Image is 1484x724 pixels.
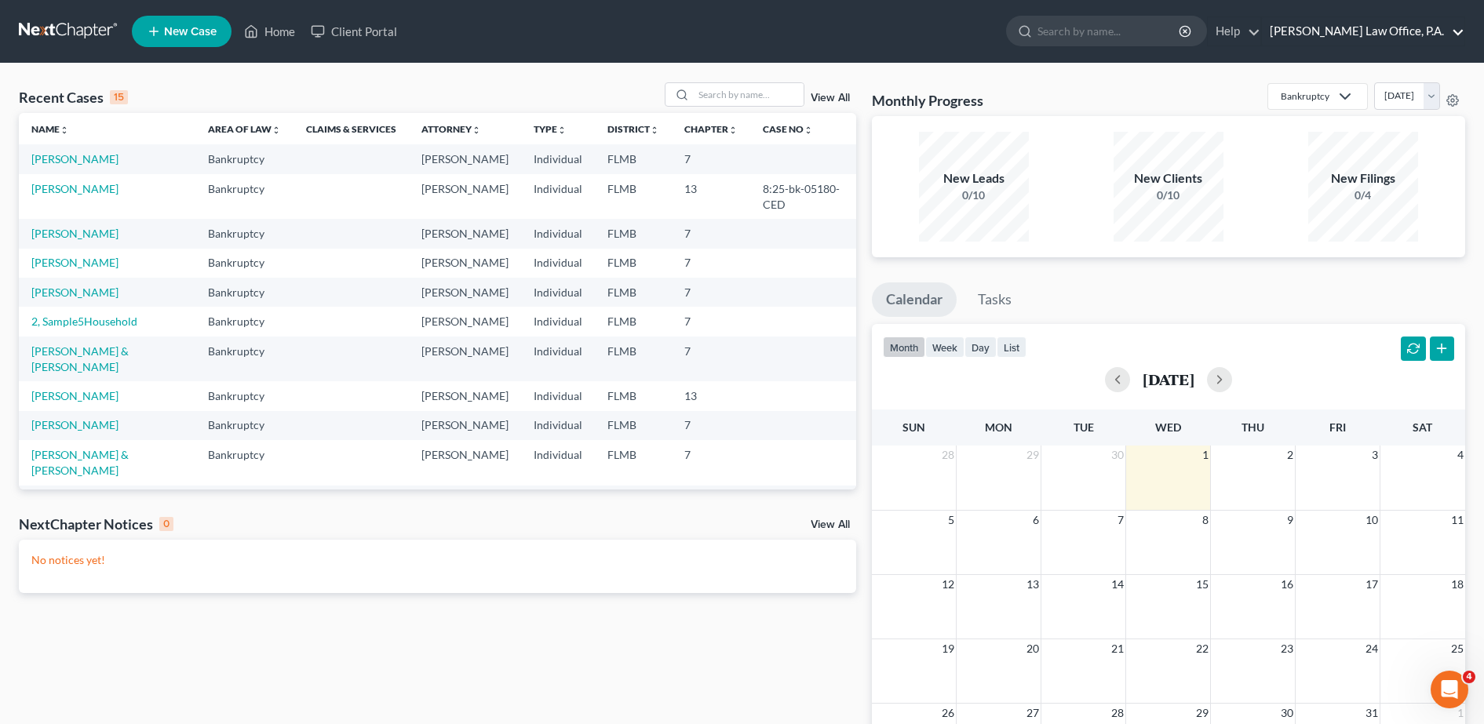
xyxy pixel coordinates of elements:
span: 9 [1285,511,1295,529]
a: Chapterunfold_more [684,123,738,135]
span: 4 [1456,446,1465,464]
td: [PERSON_NAME] [409,278,521,307]
td: FLMB [595,411,672,440]
td: [PERSON_NAME] [409,381,521,410]
div: Recent Cases [19,88,128,107]
input: Search by name... [1037,16,1181,45]
iframe: Intercom live chat [1431,671,1468,708]
a: 2, Sample5Household [31,315,137,328]
td: [PERSON_NAME] [409,219,521,248]
span: Wed [1155,420,1181,434]
span: 12 [940,575,956,594]
div: 0/4 [1308,187,1418,203]
td: 7 [672,486,750,515]
td: [PERSON_NAME] [409,249,521,278]
span: 30 [1279,704,1295,722]
h2: [DATE] [1143,371,1194,387]
td: 7 [672,411,750,440]
span: 3 [1370,446,1380,464]
td: Individual [521,381,595,410]
span: 4 [1463,671,1475,683]
td: 7 [672,337,750,381]
span: 1 [1456,704,1465,722]
a: [PERSON_NAME] [31,256,119,269]
td: FLMB [595,278,672,307]
div: New Filings [1308,169,1418,187]
span: 28 [940,446,956,464]
td: Individual [521,144,595,173]
span: 21 [1110,639,1125,658]
td: FLMB [595,144,672,173]
td: FLMB [595,249,672,278]
span: 29 [1025,446,1041,464]
span: 31 [1364,704,1380,722]
div: 15 [110,90,128,104]
td: Bankruptcy [195,144,294,173]
td: 7 [672,219,750,248]
td: FLMB [595,486,672,515]
div: 0 [159,517,173,531]
span: 1 [1201,446,1210,464]
span: New Case [164,26,217,38]
a: View All [811,519,850,530]
td: 7 [672,440,750,485]
i: unfold_more [728,126,738,135]
div: NextChapter Notices [19,515,173,533]
td: FLMB [595,174,672,219]
td: [PERSON_NAME] [409,411,521,440]
span: 16 [1279,575,1295,594]
a: Calendar [872,282,957,317]
span: Fri [1329,420,1346,434]
td: [PERSON_NAME] [409,144,521,173]
td: Bankruptcy [195,307,294,336]
a: [PERSON_NAME] [31,286,119,299]
td: [PERSON_NAME] [409,337,521,381]
a: [PERSON_NAME] Law Office, P.A. [1262,17,1464,45]
td: 7 [672,144,750,173]
div: Bankruptcy [1281,89,1329,103]
a: Tasks [964,282,1026,317]
td: FLMB [595,381,672,410]
td: FLMB [595,307,672,336]
span: 29 [1194,704,1210,722]
a: Area of Lawunfold_more [208,123,281,135]
a: Home [236,17,303,45]
span: 25 [1449,639,1465,658]
td: Bankruptcy [195,486,294,515]
td: Individual [521,219,595,248]
span: 7 [1116,511,1125,529]
i: unfold_more [557,126,567,135]
td: Individual [521,337,595,381]
span: Mon [985,420,1012,434]
button: week [925,337,964,358]
span: 26 [940,704,956,722]
i: unfold_more [650,126,659,135]
a: [PERSON_NAME] [31,152,119,166]
td: Bankruptcy [195,174,294,219]
td: FLMB [595,440,672,485]
span: 24 [1364,639,1380,658]
p: No notices yet! [31,552,844,568]
td: [PERSON_NAME] [409,440,521,485]
span: Tue [1074,420,1094,434]
td: Bankruptcy [195,249,294,278]
span: 11 [1449,511,1465,529]
span: Sat [1413,420,1432,434]
span: 22 [1194,639,1210,658]
span: 8 [1201,511,1210,529]
a: Help [1208,17,1260,45]
div: New Clients [1114,169,1223,187]
a: View All [811,93,850,104]
td: Bankruptcy [195,440,294,485]
td: 7 [672,249,750,278]
span: 13 [1025,575,1041,594]
td: 8:25-bk-05180-CED [750,174,856,219]
td: 13 [672,174,750,219]
td: 7 [672,307,750,336]
td: Bankruptcy [195,381,294,410]
button: month [883,337,925,358]
span: 30 [1110,446,1125,464]
a: Districtunfold_more [607,123,659,135]
span: Sun [902,420,925,434]
td: Individual [521,307,595,336]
